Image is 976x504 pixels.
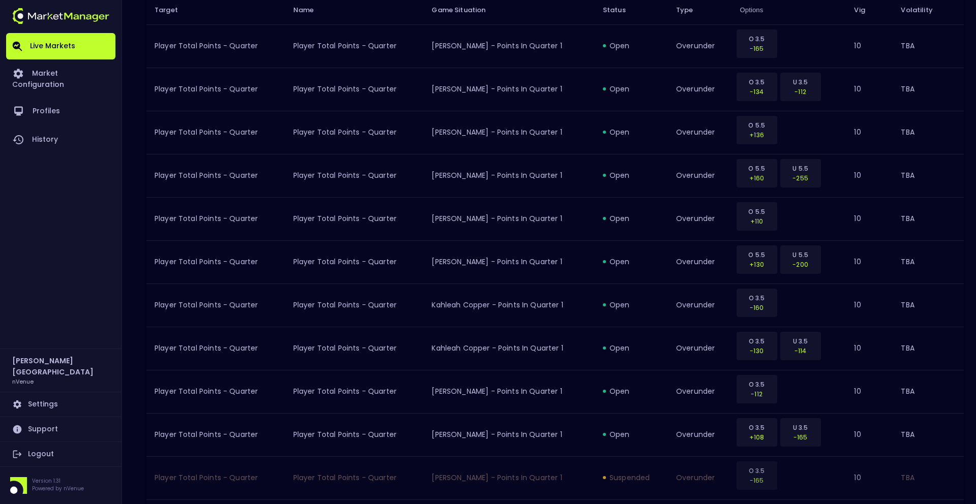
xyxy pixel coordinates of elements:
[743,303,771,312] p: -160
[603,84,660,94] div: open
[743,87,771,97] p: -134
[787,77,814,87] p: U 3.5
[603,257,660,267] div: open
[893,24,964,68] td: TBA
[893,68,964,111] td: TBA
[423,370,595,413] td: [PERSON_NAME] - Points in Quarter 1
[423,68,595,111] td: [PERSON_NAME] - Points in Quarter 1
[743,77,771,87] p: O 3.5
[743,346,771,356] p: -130
[6,417,115,442] a: Support
[787,250,814,260] p: U 5.5
[668,456,732,499] td: overunder
[432,6,499,15] span: Game Situation
[846,24,893,68] td: 10
[285,68,424,111] td: Player Total Points - Quarter
[676,6,707,15] span: Type
[285,283,424,327] td: Player Total Points - Quarter
[668,68,732,111] td: overunder
[743,380,771,389] p: O 3.5
[423,283,595,327] td: Kahleah Copper - Points in Quarter 1
[668,413,732,456] td: overunder
[423,413,595,456] td: [PERSON_NAME] - Points in Quarter 1
[603,170,660,180] div: open
[285,413,424,456] td: Player Total Points - Quarter
[787,432,814,442] p: -165
[893,370,964,413] td: TBA
[423,197,595,240] td: [PERSON_NAME] - Points in Quarter 1
[787,164,814,173] p: U 5.5
[743,432,771,442] p: +108
[846,283,893,327] td: 10
[668,24,732,68] td: overunder
[146,154,285,197] td: Player Total Points - Quarter
[743,120,771,130] p: O 5.5
[846,154,893,197] td: 10
[787,260,814,269] p: -200
[743,130,771,140] p: +136
[668,197,732,240] td: overunder
[743,260,771,269] p: +130
[155,6,191,15] span: Target
[146,68,285,111] td: Player Total Points - Quarter
[668,111,732,154] td: overunder
[893,456,964,499] td: TBA
[146,413,285,456] td: Player Total Points - Quarter
[787,173,814,183] p: -255
[285,111,424,154] td: Player Total Points - Quarter
[603,6,639,15] span: Status
[846,68,893,111] td: 10
[12,355,109,377] h2: [PERSON_NAME] [GEOGRAPHIC_DATA]
[846,197,893,240] td: 10
[6,59,115,97] a: Market Configuration
[6,392,115,417] a: Settings
[32,485,84,492] p: Powered by nVenue
[846,240,893,283] td: 10
[854,6,878,15] span: Vig
[743,173,771,183] p: +160
[846,111,893,154] td: 10
[787,87,814,97] p: -112
[787,423,814,432] p: U 3.5
[32,477,84,485] p: Version 1.31
[285,240,424,283] td: Player Total Points - Quarter
[423,111,595,154] td: [PERSON_NAME] - Points in Quarter 1
[146,24,285,68] td: Player Total Points - Quarter
[6,477,115,494] div: Version 1.31Powered by nVenue
[743,207,771,216] p: O 5.5
[12,377,34,385] h3: nVenue
[146,327,285,370] td: Player Total Points - Quarter
[603,127,660,137] div: open
[846,370,893,413] td: 10
[423,456,595,499] td: [PERSON_NAME] - Points in Quarter 1
[743,389,771,399] p: -112
[293,6,327,15] span: Name
[6,125,115,154] a: History
[146,240,285,283] td: Player Total Points - Quarter
[603,213,660,224] div: open
[893,283,964,327] td: TBA
[743,423,771,432] p: O 3.5
[893,413,964,456] td: TBA
[743,250,771,260] p: O 5.5
[893,197,964,240] td: TBA
[668,370,732,413] td: overunder
[6,33,115,59] a: Live Markets
[285,24,424,68] td: Player Total Points - Quarter
[901,6,945,15] span: Volatility
[423,154,595,197] td: [PERSON_NAME] - Points in Quarter 1
[787,346,814,356] p: -114
[146,370,285,413] td: Player Total Points - Quarter
[285,456,424,499] td: Player Total Points - Quarter
[743,466,771,476] p: O 3.5
[285,327,424,370] td: Player Total Points - Quarter
[6,442,115,466] a: Logout
[846,456,893,499] td: 10
[893,111,964,154] td: TBA
[146,197,285,240] td: Player Total Points - Quarter
[285,370,424,413] td: Player Total Points - Quarter
[423,240,595,283] td: [PERSON_NAME] - Points in Quarter 1
[603,429,660,439] div: open
[743,164,771,173] p: O 5.5
[668,283,732,327] td: overunder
